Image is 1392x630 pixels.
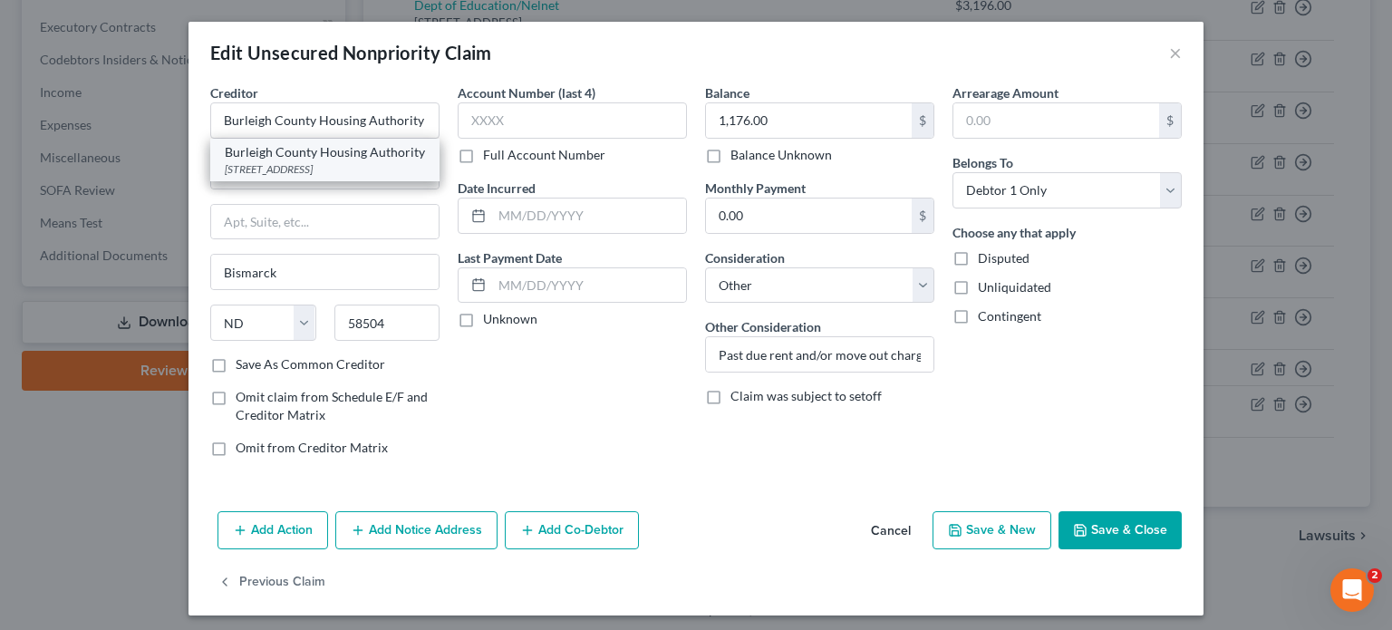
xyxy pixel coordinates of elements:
label: Balance Unknown [730,146,832,164]
label: Account Number (last 4) [458,83,595,102]
span: 2 [1368,568,1382,583]
input: 0.00 [953,103,1159,138]
span: Claim was subject to setoff [730,388,882,403]
span: Belongs To [952,155,1013,170]
label: Save As Common Creditor [236,355,385,373]
span: Omit claim from Schedule E/F and Creditor Matrix [236,389,428,422]
button: Cancel [856,513,925,549]
input: XXXX [458,102,687,139]
div: [STREET_ADDRESS] [225,161,425,177]
label: Date Incurred [458,179,536,198]
button: Save & Close [1058,511,1182,549]
input: 0.00 [706,103,912,138]
div: $ [1159,103,1181,138]
button: × [1169,42,1182,63]
span: Unliquidated [978,279,1051,295]
label: Balance [705,83,749,102]
iframe: Intercom live chat [1330,568,1374,612]
input: 0.00 [706,199,912,233]
button: Add Co-Debtor [505,511,639,549]
label: Choose any that apply [952,223,1076,242]
button: Add Action [217,511,328,549]
div: $ [912,103,933,138]
input: Enter zip... [334,305,440,341]
label: Last Payment Date [458,248,562,267]
input: MM/DD/YYYY [492,268,686,303]
input: Specify... [706,337,933,372]
label: Arrearage Amount [952,83,1058,102]
span: Contingent [978,308,1041,324]
div: Burleigh County Housing Authority [225,143,425,161]
input: Search creditor by name... [210,102,440,139]
input: Apt, Suite, etc... [211,205,439,239]
label: Other Consideration [705,317,821,336]
span: Disputed [978,250,1029,266]
div: $ [912,199,933,233]
input: MM/DD/YYYY [492,199,686,233]
input: Enter city... [211,255,439,289]
label: Unknown [483,310,537,328]
button: Add Notice Address [335,511,498,549]
label: Consideration [705,248,785,267]
label: Monthly Payment [705,179,806,198]
div: Edit Unsecured Nonpriority Claim [210,40,492,65]
span: Creditor [210,85,258,101]
label: Full Account Number [483,146,605,164]
button: Save & New [933,511,1051,549]
span: Omit from Creditor Matrix [236,440,388,455]
button: Previous Claim [217,564,325,602]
